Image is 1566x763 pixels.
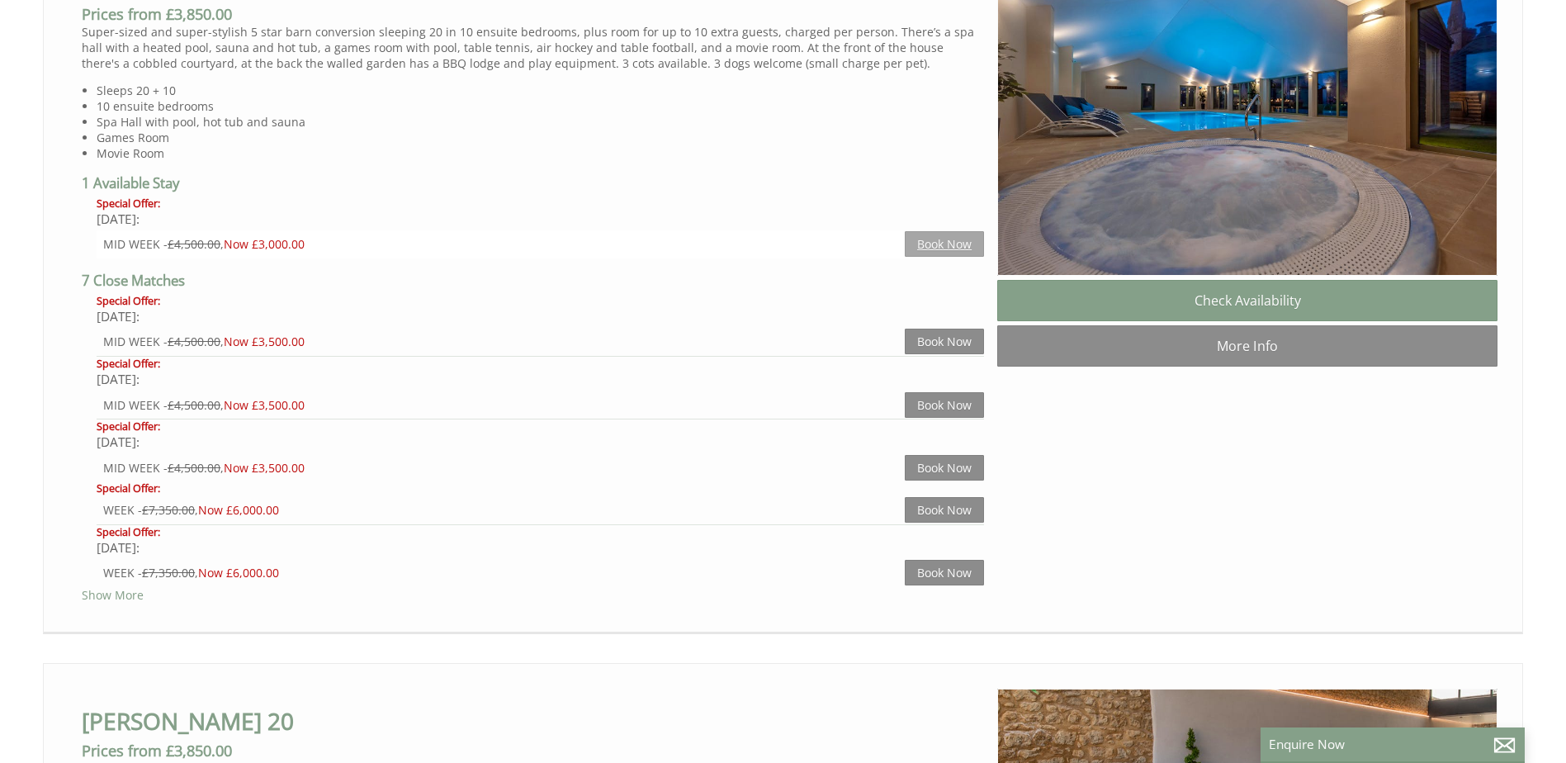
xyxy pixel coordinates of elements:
[168,460,220,476] span: £4,500.00
[97,83,984,98] li: Sleeps 20 + 10
[97,197,984,211] div: Special Offer:
[905,231,984,257] a: Book Now
[82,271,984,294] h4: 7 Close Matches
[905,497,984,523] a: Book Now
[168,397,220,413] span: £4,500.00
[97,114,984,130] li: Spa Hall with pool, hot tub and sauna
[224,397,305,413] span: Now £3,500.00
[97,130,984,145] li: Games Room
[168,334,220,349] span: £4,500.00
[103,397,905,413] div: MID WEEK - ,
[905,392,984,418] a: Book Now
[142,565,195,581] span: £7,350.00
[224,334,305,349] span: Now £3,500.00
[168,236,220,252] span: £4,500.00
[97,211,984,228] div: [DATE]
[103,502,905,518] div: WEEK - ,
[97,98,984,114] li: 10 ensuite bedrooms
[1269,736,1516,753] p: Enquire Now
[97,434,984,451] div: [DATE]
[103,460,905,476] div: MID WEEK - ,
[997,325,1497,367] a: More Info
[103,565,905,581] div: WEEK - ,
[97,371,984,388] div: [DATE]
[103,334,905,349] div: MID WEEK - ,
[97,481,984,495] div: Special Offer:
[198,502,279,518] span: Now £6,000.00
[997,280,1497,321] a: Check Availability
[97,294,984,308] div: Special Offer:
[224,460,305,476] span: Now £3,500.00
[97,308,984,325] div: [DATE]
[905,455,984,481] a: Book Now
[97,419,984,434] div: Special Offer:
[97,525,984,539] div: Special Offer:
[82,4,984,24] h3: Prices from £3,850.00
[142,502,195,518] span: £7,350.00
[905,329,984,354] a: Book Now
[198,565,279,581] span: Now £6,000.00
[103,236,905,252] div: MID WEEK - ,
[82,705,294,737] a: [PERSON_NAME] 20
[905,560,984,585] a: Book Now
[82,173,984,197] h4: 1 Available Stay
[82,741,984,761] h3: Prices from £3,850.00
[97,357,984,371] div: Special Offer:
[82,587,144,603] a: Show More
[97,145,984,161] li: Movie Room
[97,539,984,557] div: [DATE]
[82,24,984,71] p: Super-sized and super-stylish 5 star barn conversion sleeping 20 in 10 ensuite bedrooms, plus roo...
[224,236,305,252] span: Now £3,000.00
